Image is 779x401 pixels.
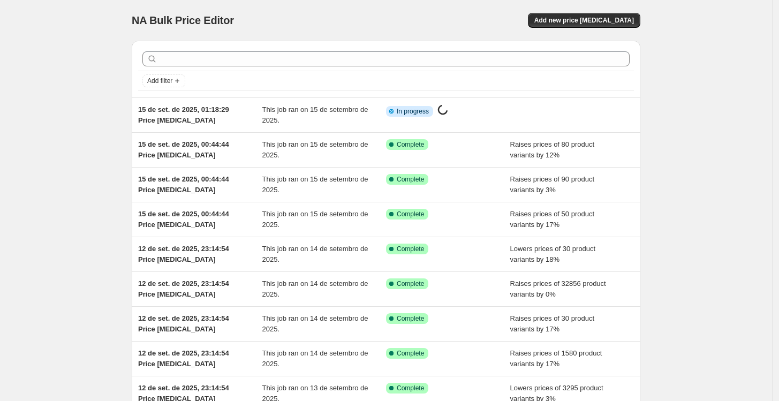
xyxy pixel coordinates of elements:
[510,279,606,298] span: Raises prices of 32856 product variants by 0%
[510,175,595,194] span: Raises prices of 90 product variants by 3%
[262,210,368,229] span: This job ran on 15 de setembro de 2025.
[397,245,424,253] span: Complete
[138,175,229,194] span: 15 de set. de 2025, 00:44:44 Price [MEDICAL_DATA]
[397,140,424,149] span: Complete
[510,349,602,368] span: Raises prices of 1580 product variants by 17%
[138,314,229,333] span: 12 de set. de 2025, 23:14:54 Price [MEDICAL_DATA]
[262,140,368,159] span: This job ran on 15 de setembro de 2025.
[397,210,424,218] span: Complete
[397,175,424,184] span: Complete
[397,349,424,358] span: Complete
[138,349,229,368] span: 12 de set. de 2025, 23:14:54 Price [MEDICAL_DATA]
[138,279,229,298] span: 12 de set. de 2025, 23:14:54 Price [MEDICAL_DATA]
[262,349,368,368] span: This job ran on 14 de setembro de 2025.
[510,314,595,333] span: Raises prices of 30 product variants by 17%
[397,384,424,392] span: Complete
[138,210,229,229] span: 15 de set. de 2025, 00:44:44 Price [MEDICAL_DATA]
[138,245,229,263] span: 12 de set. de 2025, 23:14:54 Price [MEDICAL_DATA]
[528,13,640,28] button: Add new price [MEDICAL_DATA]
[262,105,368,124] span: This job ran on 15 de setembro de 2025.
[262,314,368,333] span: This job ran on 14 de setembro de 2025.
[262,279,368,298] span: This job ran on 14 de setembro de 2025.
[397,279,424,288] span: Complete
[397,314,424,323] span: Complete
[138,105,229,124] span: 15 de set. de 2025, 01:18:29 Price [MEDICAL_DATA]
[132,14,234,26] span: NA Bulk Price Editor
[397,107,429,116] span: In progress
[510,245,596,263] span: Lowers prices of 30 product variants by 18%
[534,16,634,25] span: Add new price [MEDICAL_DATA]
[262,245,368,263] span: This job ran on 14 de setembro de 2025.
[147,77,172,85] span: Add filter
[138,140,229,159] span: 15 de set. de 2025, 00:44:44 Price [MEDICAL_DATA]
[510,140,595,159] span: Raises prices of 80 product variants by 12%
[510,210,595,229] span: Raises prices of 50 product variants by 17%
[262,175,368,194] span: This job ran on 15 de setembro de 2025.
[142,74,185,87] button: Add filter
